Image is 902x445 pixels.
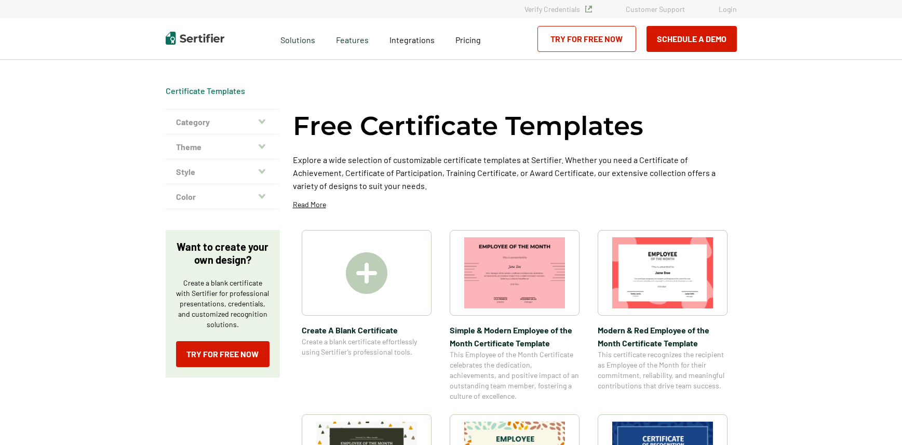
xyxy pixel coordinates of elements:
[464,237,565,308] img: Simple & Modern Employee of the Month Certificate Template
[176,341,270,367] a: Try for Free Now
[626,5,685,14] a: Customer Support
[389,32,435,45] a: Integrations
[585,6,592,12] img: Verified
[450,349,580,401] span: This Employee of the Month Certificate celebrates the dedication, achievements, and positive impa...
[280,32,315,45] span: Solutions
[293,199,326,210] p: Read More
[293,109,643,143] h1: Free Certificate Templates
[293,153,737,192] p: Explore a wide selection of customizable certificate templates at Sertifier. Whether you need a C...
[166,110,280,134] button: Category
[612,237,713,308] img: Modern & Red Employee of the Month Certificate Template
[450,230,580,401] a: Simple & Modern Employee of the Month Certificate TemplateSimple & Modern Employee of the Month C...
[524,5,592,14] a: Verify Credentials
[166,86,245,96] div: Breadcrumb
[719,5,737,14] a: Login
[166,134,280,159] button: Theme
[537,26,636,52] a: Try for Free Now
[389,35,435,45] span: Integrations
[302,323,432,336] span: Create A Blank Certificate
[336,32,369,45] span: Features
[166,86,245,96] a: Certificate Templates
[598,349,728,391] span: This certificate recognizes the recipient as Employee of the Month for their commitment, reliabil...
[598,230,728,401] a: Modern & Red Employee of the Month Certificate TemplateModern & Red Employee of the Month Certifi...
[455,35,481,45] span: Pricing
[450,323,580,349] span: Simple & Modern Employee of the Month Certificate Template
[346,252,387,294] img: Create A Blank Certificate
[166,184,280,209] button: Color
[176,240,270,266] p: Want to create your own design?
[598,323,728,349] span: Modern & Red Employee of the Month Certificate Template
[302,336,432,357] span: Create a blank certificate effortlessly using Sertifier’s professional tools.
[166,159,280,184] button: Style
[166,32,224,45] img: Sertifier | Digital Credentialing Platform
[455,32,481,45] a: Pricing
[176,278,270,330] p: Create a blank certificate with Sertifier for professional presentations, credentials, and custom...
